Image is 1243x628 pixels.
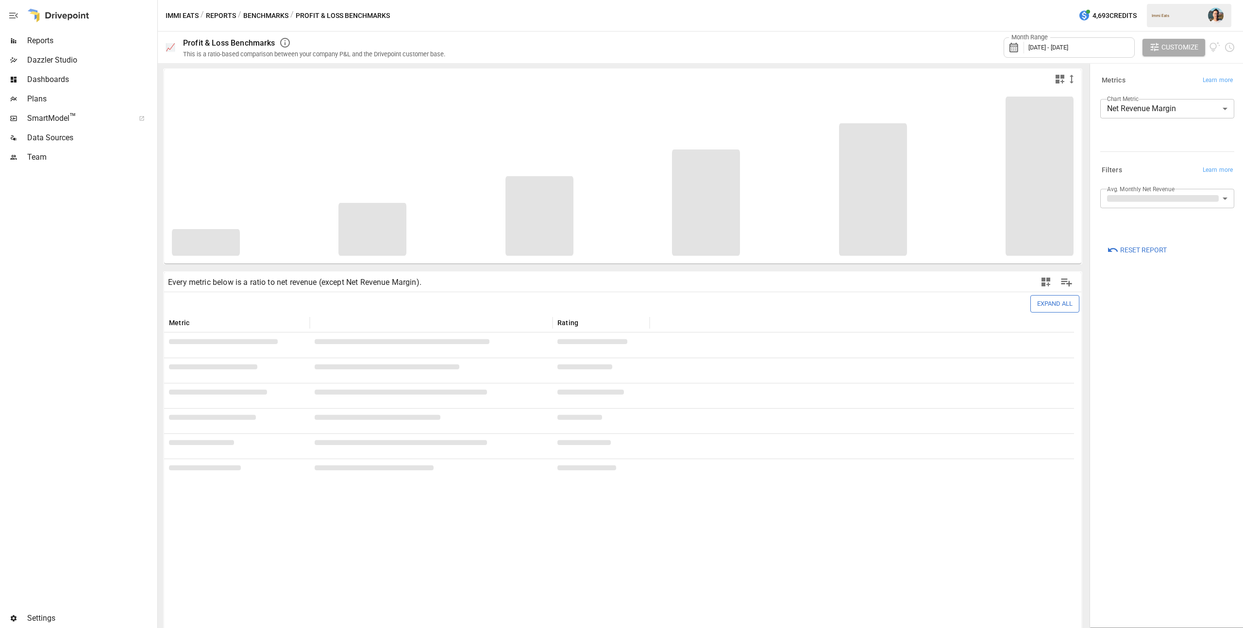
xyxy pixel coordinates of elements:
span: Settings [27,612,155,624]
span: 4,693 Credits [1092,10,1137,22]
button: Schedule report [1224,42,1235,53]
label: Avg. Monthly Net Revenue [1107,185,1175,193]
span: Learn more [1203,76,1233,85]
button: Manage Columns [1056,271,1077,293]
button: Reports [206,10,236,22]
button: Immi Eats [166,10,199,22]
button: Sort [316,316,329,330]
span: Plans [27,93,155,105]
span: SmartModel [27,113,128,124]
span: [DATE] - [DATE] [1028,44,1068,51]
button: 4,693Credits [1075,7,1141,25]
button: Expand All [1030,295,1079,312]
span: Rating [557,318,578,328]
span: ™ [69,111,76,123]
span: Reset Report [1120,244,1167,256]
label: Month Range [1009,33,1050,42]
div: Profit & Loss Benchmarks [183,38,275,48]
div: This is a ratio-based comparison between your company P&L and the Drivepoint customer base. [183,50,445,58]
span: Team [27,151,155,163]
label: Chart Metric [1107,95,1139,103]
div: / [238,10,241,22]
div: Net Revenue Margin [1100,99,1234,118]
h6: Metrics [1102,75,1125,86]
span: Learn more [1203,165,1233,175]
div: Every metric below is a ratio to net revenue (except Net Revenue Margin). [168,278,421,287]
span: Metric [169,318,189,328]
button: Sort [579,316,593,330]
div: 📈 [166,43,175,52]
span: Dazzler Studio [27,54,155,66]
h6: Filters [1102,165,1122,176]
div: Immi Eats [1152,14,1202,18]
span: Reports [27,35,155,47]
div: / [201,10,204,22]
span: Customize [1161,41,1198,53]
button: Benchmarks [243,10,288,22]
div: / [290,10,294,22]
button: Customize [1142,39,1206,56]
button: Reset Report [1100,241,1174,259]
button: Sort [190,316,204,330]
button: View documentation [1209,39,1220,56]
span: Dashboards [27,74,155,85]
span: Data Sources [27,132,155,144]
